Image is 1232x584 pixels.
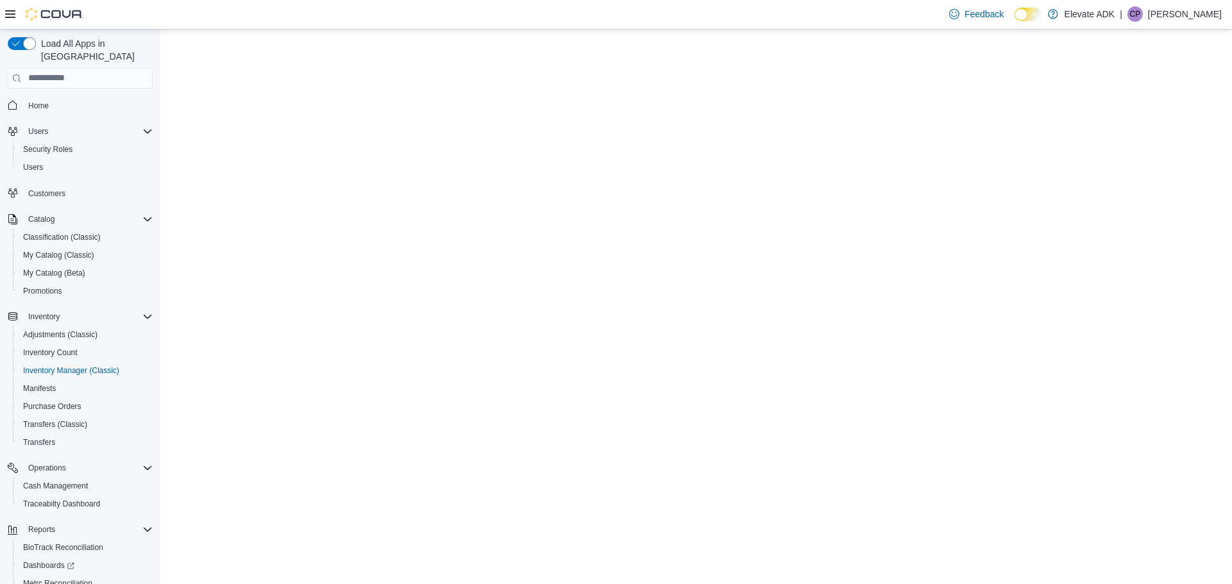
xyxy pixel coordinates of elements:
[964,8,1004,21] span: Feedback
[18,265,90,281] a: My Catalog (Beta)
[13,264,158,282] button: My Catalog (Beta)
[18,496,105,512] a: Traceabilty Dashboard
[23,401,81,412] span: Purchase Orders
[23,250,94,260] span: My Catalog (Classic)
[13,556,158,574] a: Dashboards
[28,463,66,473] span: Operations
[23,124,153,139] span: Users
[18,345,153,360] span: Inventory Count
[18,363,153,378] span: Inventory Manager (Classic)
[18,345,83,360] a: Inventory Count
[18,327,103,342] a: Adjustments (Classic)
[28,524,55,535] span: Reports
[23,522,153,537] span: Reports
[18,435,60,450] a: Transfers
[3,459,158,477] button: Operations
[1014,8,1041,21] input: Dark Mode
[23,97,153,113] span: Home
[28,312,60,322] span: Inventory
[18,229,153,245] span: Classification (Classic)
[23,98,54,113] a: Home
[18,327,153,342] span: Adjustments (Classic)
[36,37,153,63] span: Load All Apps in [GEOGRAPHIC_DATA]
[13,380,158,397] button: Manifests
[18,540,108,555] a: BioTrack Reconciliation
[18,142,153,157] span: Security Roles
[18,558,80,573] a: Dashboards
[23,186,71,201] a: Customers
[23,268,85,278] span: My Catalog (Beta)
[23,542,103,553] span: BioTrack Reconciliation
[23,309,153,324] span: Inventory
[23,330,98,340] span: Adjustments (Classic)
[23,460,153,476] span: Operations
[3,96,158,115] button: Home
[18,229,106,245] a: Classification (Classic)
[28,126,48,137] span: Users
[18,283,67,299] a: Promotions
[13,158,158,176] button: Users
[18,496,153,512] span: Traceabilty Dashboard
[23,481,88,491] span: Cash Management
[18,363,124,378] a: Inventory Manager (Classic)
[18,160,153,175] span: Users
[23,212,153,227] span: Catalog
[18,417,153,432] span: Transfers (Classic)
[13,397,158,415] button: Purchase Orders
[18,381,153,396] span: Manifests
[23,347,78,358] span: Inventory Count
[18,381,61,396] a: Manifests
[18,247,99,263] a: My Catalog (Classic)
[18,417,92,432] a: Transfers (Classic)
[13,477,158,495] button: Cash Management
[18,540,153,555] span: BioTrack Reconciliation
[18,265,153,281] span: My Catalog (Beta)
[18,478,153,494] span: Cash Management
[23,383,56,394] span: Manifests
[23,286,62,296] span: Promotions
[1065,6,1115,22] p: Elevate ADK
[18,435,153,450] span: Transfers
[13,415,158,433] button: Transfers (Classic)
[13,495,158,513] button: Traceabilty Dashboard
[3,184,158,203] button: Customers
[28,188,65,199] span: Customers
[23,232,101,242] span: Classification (Classic)
[13,433,158,451] button: Transfers
[28,101,49,111] span: Home
[18,399,153,414] span: Purchase Orders
[13,326,158,344] button: Adjustments (Classic)
[18,558,153,573] span: Dashboards
[13,282,158,300] button: Promotions
[23,365,119,376] span: Inventory Manager (Classic)
[13,344,158,362] button: Inventory Count
[1148,6,1222,22] p: [PERSON_NAME]
[18,142,78,157] a: Security Roles
[1130,6,1141,22] span: CP
[28,214,55,224] span: Catalog
[3,122,158,140] button: Users
[13,140,158,158] button: Security Roles
[23,162,43,172] span: Users
[3,210,158,228] button: Catalog
[23,144,73,154] span: Security Roles
[944,1,1009,27] a: Feedback
[23,212,60,227] button: Catalog
[1120,6,1122,22] p: |
[23,522,60,537] button: Reports
[23,309,65,324] button: Inventory
[18,160,48,175] a: Users
[26,8,83,21] img: Cova
[23,560,74,571] span: Dashboards
[18,283,153,299] span: Promotions
[18,399,87,414] a: Purchase Orders
[23,185,153,201] span: Customers
[23,460,71,476] button: Operations
[18,478,93,494] a: Cash Management
[3,308,158,326] button: Inventory
[23,124,53,139] button: Users
[13,228,158,246] button: Classification (Classic)
[23,499,100,509] span: Traceabilty Dashboard
[23,419,87,430] span: Transfers (Classic)
[23,437,55,447] span: Transfers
